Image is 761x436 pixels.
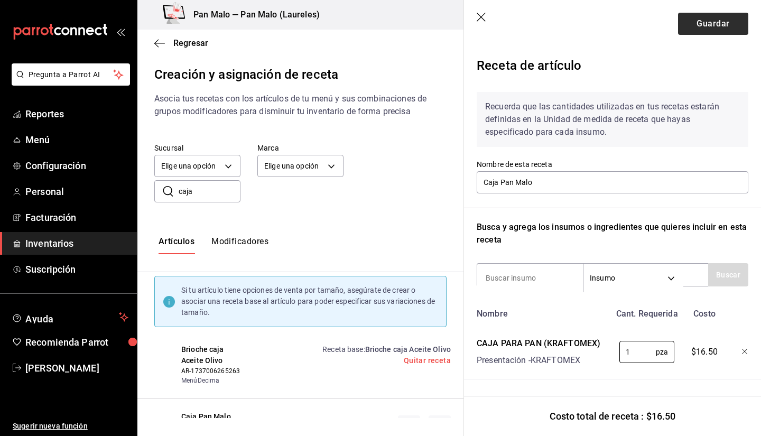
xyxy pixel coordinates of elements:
span: Menú [25,133,128,147]
span: Brioche caja Aceite Olivo [365,345,451,354]
div: pza [619,341,674,363]
span: Personal [25,184,128,199]
div: Nombre [472,303,610,320]
div: Recuerda que las cantidades utilizadas en tus recetas estarán definidas en la Unidad de medida de... [477,92,748,147]
span: Brioche caja Aceite Olivo [181,344,244,366]
button: Pregunta a Parrot AI [12,63,130,86]
label: Marca [257,144,344,152]
span: MenúDecima [181,376,244,385]
span: Asocia tus recetas con los artículos de tu menú y sus combinaciones de grupos modificadores para ... [154,94,426,116]
div: navigation tabs [159,236,268,254]
span: Facturación [25,210,128,225]
div: Receta de artículo [477,52,748,84]
input: 0 [619,341,656,363]
span: $16.50 [691,346,718,358]
span: Configuración [25,159,128,173]
div: Presentación - KRAFTOMEX [477,354,600,367]
label: Nombre de esta receta [477,161,748,168]
span: Inventarios [25,236,128,251]
span: Sugerir nueva función [13,421,128,432]
div: Cant. Requerida [610,303,680,320]
button: Modificadores [211,236,268,254]
a: Receta base : [322,345,451,354]
span: Caja Pan Malo [181,411,244,422]
span: Suscripción [25,262,128,276]
div: Costo [680,303,726,320]
input: Buscar insumo [477,267,583,289]
span: [PERSON_NAME] [25,361,128,375]
button: Regresar [154,38,208,48]
div: CAJA PARA PAN (KRAFTOMEX) [477,337,600,350]
h3: Pan Malo — Pan Malo (Laureles) [185,8,320,21]
div: Busca y agrega los insumos o ingredientes que quieres incluir en esta receta [477,221,748,246]
span: Pregunta a Parrot AI [29,69,114,80]
input: Busca nombre de artículo o modificador [179,181,240,202]
button: Guardar [678,13,748,35]
a: Quitar receta [404,356,451,365]
span: AR-1737006265263 [181,366,244,376]
div: Elige una opción [154,155,240,177]
span: Recomienda Parrot [25,335,128,349]
span: Reportes [25,107,128,121]
div: Insumo [583,264,683,292]
span: Ayuda [25,311,115,323]
label: Sucursal [154,144,240,152]
a: Pregunta a Parrot AI [7,77,130,88]
button: open_drawer_menu [116,27,125,36]
div: Elige una opción [257,155,344,177]
div: Creación y asignación de receta [154,65,447,84]
div: Costo total de receta : $16.50 [464,396,761,436]
span: Regresar [173,38,208,48]
button: Artículos [159,236,194,254]
div: Si tu artículo tiene opciones de venta por tamaño, asegúrate de crear o asociar una receta base a... [181,285,438,318]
